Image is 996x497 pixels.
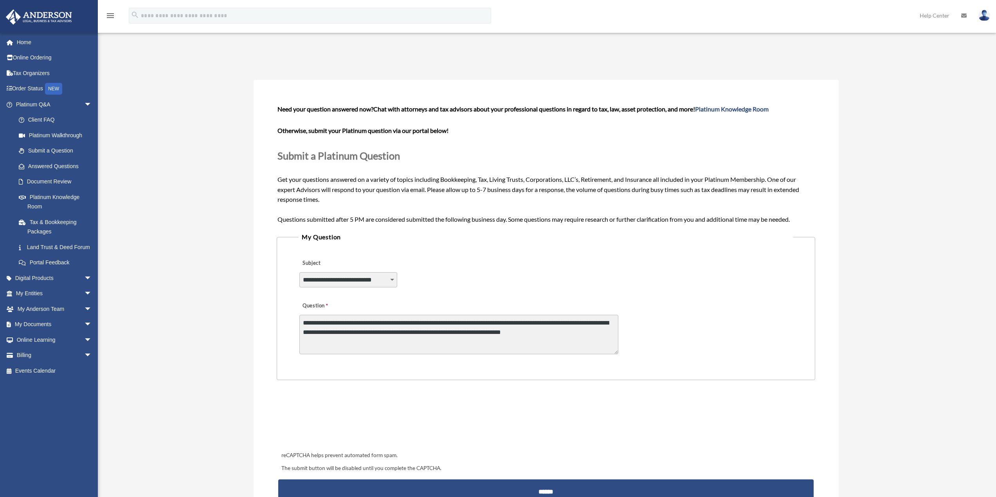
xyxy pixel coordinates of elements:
span: arrow_drop_down [84,301,100,317]
span: arrow_drop_down [84,317,100,333]
span: Submit a Platinum Question [277,150,400,161]
i: menu [106,11,115,20]
legend: My Question [299,231,793,242]
a: My Entitiesarrow_drop_down [5,286,104,301]
a: Online Ordering [5,50,104,66]
a: Digital Productsarrow_drop_down [5,270,104,286]
label: Subject [299,258,374,269]
a: Tax Organizers [5,65,104,81]
a: Events Calendar [5,363,104,379]
span: arrow_drop_down [84,97,100,113]
span: Get your questions answered on a variety of topics including Bookkeeping, Tax, Living Trusts, Cor... [277,105,814,223]
img: Anderson Advisors Platinum Portal [4,9,74,25]
a: menu [106,14,115,20]
a: Document Review [11,174,104,190]
a: Home [5,34,104,50]
a: Client FAQ [11,112,104,128]
span: arrow_drop_down [84,348,100,364]
a: Order StatusNEW [5,81,104,97]
a: Platinum Knowledge Room [11,189,104,214]
a: Platinum Knowledge Room [695,105,769,113]
a: Platinum Q&Aarrow_drop_down [5,97,104,112]
span: Need your question answered now? [277,105,373,113]
a: Tax & Bookkeeping Packages [11,214,104,239]
a: Land Trust & Deed Forum [11,239,104,255]
iframe: reCAPTCHA [279,404,398,435]
a: Billingarrow_drop_down [5,348,104,363]
span: Chat with attorneys and tax advisors about your professional questions in regard to tax, law, ass... [373,105,769,113]
label: Question [299,300,360,311]
a: Submit a Question [11,143,100,159]
span: arrow_drop_down [84,286,100,302]
i: search [131,11,139,19]
div: NEW [45,83,62,95]
a: Online Learningarrow_drop_down [5,332,104,348]
a: My Documentsarrow_drop_down [5,317,104,332]
a: Answered Questions [11,158,104,174]
a: Platinum Walkthrough [11,127,104,143]
a: My Anderson Teamarrow_drop_down [5,301,104,317]
span: arrow_drop_down [84,332,100,348]
div: reCAPTCHA helps prevent automated form spam. [278,451,813,460]
div: The submit button will be disabled until you complete the CAPTCHA. [278,464,813,473]
img: User Pic [978,10,990,21]
a: Portal Feedback [11,255,104,271]
b: Otherwise, submit your Platinum question via our portal below! [277,127,448,134]
span: arrow_drop_down [84,270,100,286]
